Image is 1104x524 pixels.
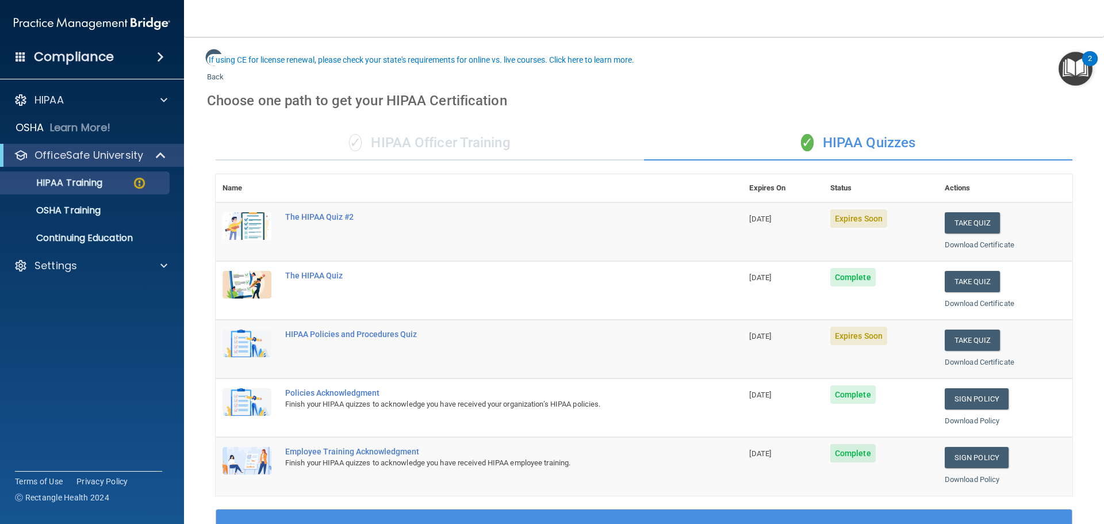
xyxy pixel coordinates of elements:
span: Expires Soon [830,209,887,228]
span: [DATE] [749,215,771,223]
span: Expires Soon [830,327,887,345]
a: Download Certificate [945,358,1014,366]
span: Complete [830,268,876,286]
p: HIPAA [34,93,64,107]
p: Learn More! [50,121,111,135]
div: Policies Acknowledgment [285,388,685,397]
div: The HIPAA Quiz #2 [285,212,685,221]
th: Actions [938,174,1072,202]
p: HIPAA Training [7,177,102,189]
button: Take Quiz [945,212,1000,234]
button: If using CE for license renewal, please check your state's requirements for online vs. live cours... [207,54,636,66]
th: Name [216,174,278,202]
a: Download Policy [945,475,1000,484]
th: Expires On [742,174,823,202]
span: ✓ [801,134,814,151]
button: Take Quiz [945,271,1000,292]
a: Sign Policy [945,447,1009,468]
div: Employee Training Acknowledgment [285,447,685,456]
a: Privacy Policy [76,476,128,487]
span: Ⓒ Rectangle Health 2024 [15,492,109,503]
a: Terms of Use [15,476,63,487]
span: [DATE] [749,391,771,399]
span: [DATE] [749,273,771,282]
div: HIPAA Policies and Procedures Quiz [285,330,685,339]
img: warning-circle.0cc9ac19.png [132,176,147,190]
p: OSHA [16,121,44,135]
a: Back [207,59,224,81]
a: Download Certificate [945,299,1014,308]
span: [DATE] [749,332,771,341]
span: Complete [830,385,876,404]
div: HIPAA Quizzes [644,126,1072,160]
a: HIPAA [14,93,167,107]
a: OfficeSafe University [14,148,167,162]
p: Continuing Education [7,232,164,244]
div: If using CE for license renewal, please check your state's requirements for online vs. live cours... [209,56,634,64]
p: OfficeSafe University [34,148,143,162]
div: Choose one path to get your HIPAA Certification [207,84,1081,117]
button: Open Resource Center, 2 new notifications [1059,52,1092,86]
a: Download Policy [945,416,1000,425]
th: Status [823,174,938,202]
p: OSHA Training [7,205,101,216]
span: Complete [830,444,876,462]
div: HIPAA Officer Training [216,126,644,160]
span: ✓ [349,134,362,151]
div: The HIPAA Quiz [285,271,685,280]
span: [DATE] [749,449,771,458]
a: Download Certificate [945,240,1014,249]
div: 2 [1088,59,1092,74]
a: Settings [14,259,167,273]
a: Sign Policy [945,388,1009,410]
p: Settings [34,259,77,273]
img: PMB logo [14,12,170,35]
button: Take Quiz [945,330,1000,351]
h4: Compliance [34,49,114,65]
div: Finish your HIPAA quizzes to acknowledge you have received your organization’s HIPAA policies. [285,397,685,411]
div: Finish your HIPAA quizzes to acknowledge you have received HIPAA employee training. [285,456,685,470]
